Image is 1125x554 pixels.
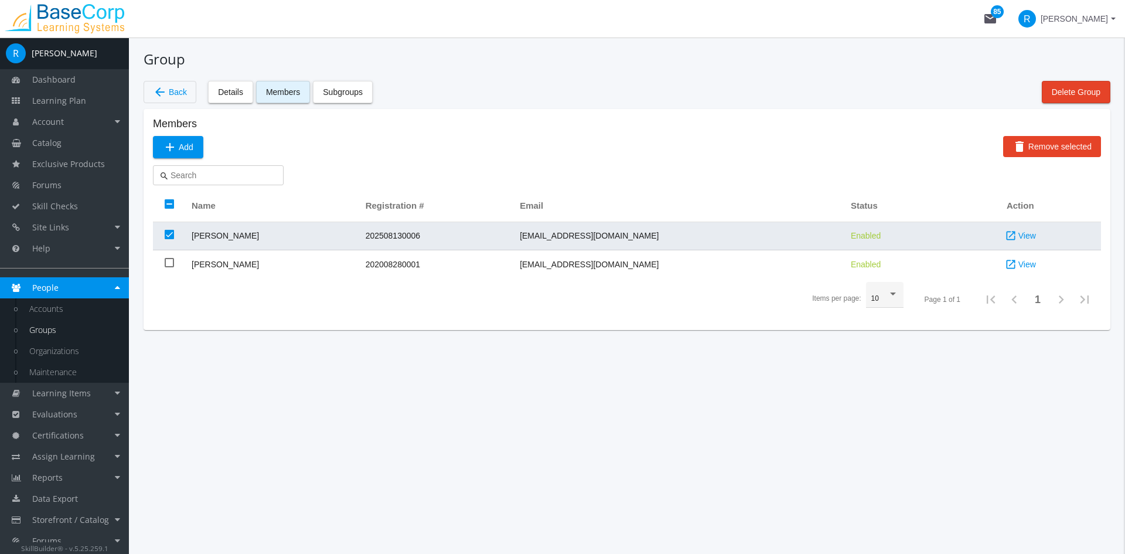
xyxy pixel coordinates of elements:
[1007,199,1034,212] span: Action
[32,535,62,546] span: Forums
[18,298,129,320] a: Accounts
[32,74,76,85] span: Dashboard
[153,136,203,158] button: Add
[1073,288,1096,311] button: Last page
[32,430,84,441] span: Certifications
[192,231,259,240] span: Carson, Shauna
[32,47,97,59] div: [PERSON_NAME]
[1018,225,1036,246] span: View
[163,137,193,158] span: Add
[323,81,363,103] span: Subgroups
[153,118,1101,130] h2: Members
[983,12,997,26] mat-icon: mail
[32,158,105,169] span: Exclusive Products
[144,49,1110,69] h1: Group
[1012,140,1027,154] mat-icon: delete
[218,81,243,103] span: Details
[32,472,63,483] span: Reports
[163,140,177,154] mat-icon: add
[168,169,276,181] input: Search
[366,199,424,212] span: Registration #
[18,341,129,362] a: Organizations
[153,85,167,99] mat-icon: arrow_back
[520,231,659,240] span: scarson@gmail.com
[192,199,216,212] span: Name
[520,199,543,212] span: Email
[1049,288,1073,311] button: Next page
[144,81,196,103] button: Back
[18,362,129,383] a: Maintenance
[1052,81,1100,103] span: Delete Group
[871,295,898,303] mat-select: Items per page:
[192,260,259,269] span: Ramchandani, Amit
[1018,10,1036,28] span: R
[1042,81,1110,103] button: Delete Group
[851,260,881,269] span: Enabled
[925,295,960,305] div: Page 1 of 1
[979,288,1003,311] button: First Page
[32,200,78,212] span: Skill Checks
[1012,136,1092,157] span: Remove selected
[1005,230,1017,242] mat-icon: open_in_new
[871,294,879,303] span: 10
[32,409,77,420] span: Evaluations
[21,543,108,553] small: SkillBuilder® - v.5.25.259.1
[32,388,91,399] span: Learning Items
[32,243,50,254] span: Help
[32,116,64,127] span: Account
[1003,136,1101,157] button: Remove selected
[32,137,62,148] span: Catalog
[32,95,86,106] span: Learning Plan
[1005,259,1017,270] mat-icon: open_in_new
[6,43,26,63] span: R
[366,231,420,240] span: 202508130006
[1018,254,1036,275] span: View
[32,451,95,462] span: Assign Learning
[1003,288,1026,311] button: Previous page
[32,222,69,233] span: Site Links
[996,225,1045,246] button: View
[208,81,253,103] button: Details
[366,260,420,269] span: 202008280001
[313,81,373,103] button: Subgroups
[812,294,861,304] div: Items per page:
[18,320,129,341] a: Groups
[851,231,881,240] span: Enabled
[153,82,187,102] span: Back
[32,493,78,504] span: Data Export
[1041,8,1108,29] span: [PERSON_NAME]
[520,260,659,269] span: aramchandani@basecorp.com
[266,81,300,103] span: Members
[32,179,62,191] span: Forums
[851,199,878,212] span: Status
[996,254,1045,275] button: View
[32,282,59,293] span: People
[32,514,109,525] span: Storefront / Catalog
[256,81,310,103] button: Members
